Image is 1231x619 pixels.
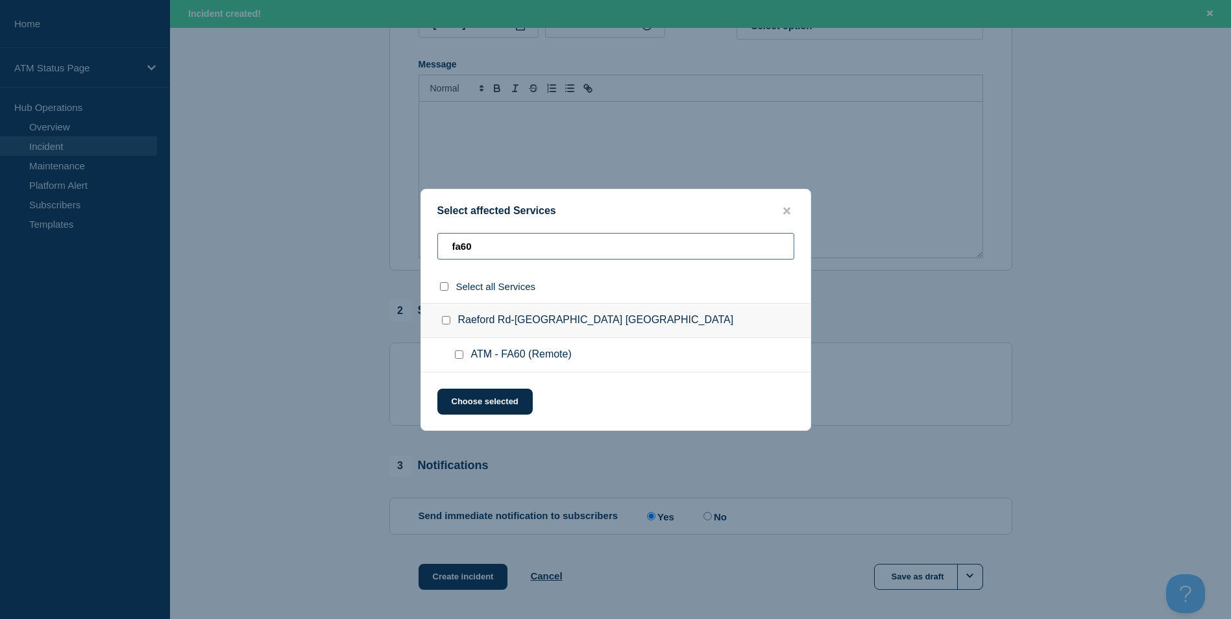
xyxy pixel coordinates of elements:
input: select all checkbox [440,282,448,291]
span: ATM - FA60 (Remote) [471,348,572,361]
button: close button [779,205,794,217]
span: Select all Services [456,281,536,292]
input: Search [437,233,794,260]
input: ATM - FA60 (Remote) checkbox [455,350,463,359]
div: Raeford Rd-[GEOGRAPHIC_DATA] [GEOGRAPHIC_DATA] [421,303,811,338]
input: Raeford Rd-Fayetteville NC checkbox [442,316,450,324]
button: Choose selected [437,389,533,415]
div: Select affected Services [421,205,811,217]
